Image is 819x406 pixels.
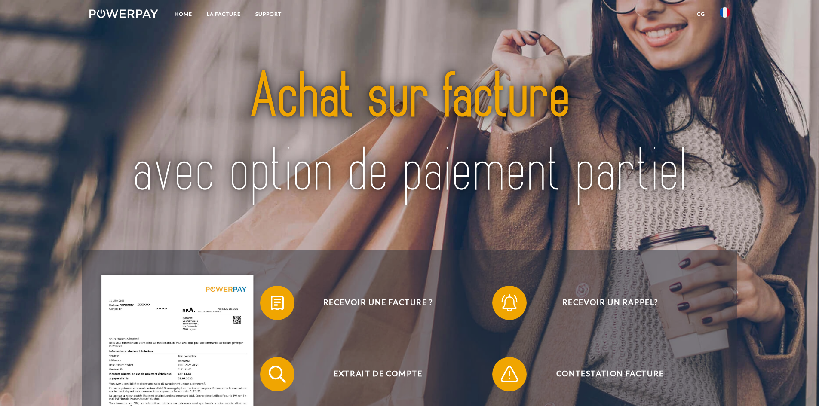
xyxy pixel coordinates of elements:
img: qb_bill.svg [267,292,288,314]
img: qb_search.svg [267,363,288,385]
button: Recevoir un rappel? [492,286,716,320]
span: Contestation Facture [505,357,715,391]
a: CG [690,6,712,22]
a: LA FACTURE [199,6,248,22]
img: qb_bell.svg [499,292,520,314]
img: title-powerpay_fr.svg [121,41,698,229]
button: Recevoir une facture ? [260,286,484,320]
img: qb_warning.svg [499,363,520,385]
button: Extrait de compte [260,357,484,391]
a: Home [167,6,199,22]
button: Contestation Facture [492,357,716,391]
span: Extrait de compte [273,357,483,391]
iframe: Bouton de lancement de la fenêtre de messagerie [785,372,812,399]
img: fr [720,7,730,18]
a: Support [248,6,289,22]
img: logo-powerpay-white.svg [89,9,159,18]
span: Recevoir une facture ? [273,286,483,320]
span: Recevoir un rappel? [505,286,715,320]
